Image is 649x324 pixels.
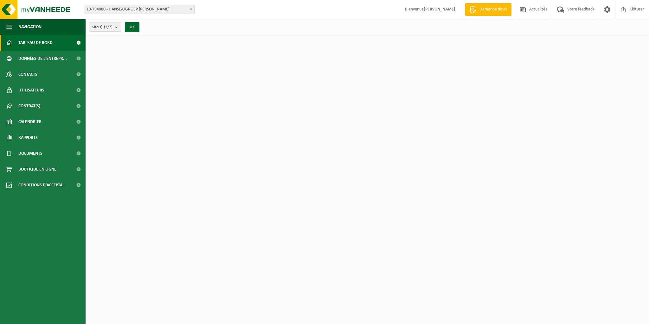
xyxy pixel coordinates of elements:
[89,22,121,32] button: Site(s)(7/7)
[478,6,508,13] span: Demande devis
[465,3,511,16] a: Demande devis
[18,161,56,177] span: Boutique en ligne
[84,5,194,14] span: 10-794080 - HANSEA/GROEP GEORGES-GEENENS-DE VOS
[18,114,42,130] span: Calendrier
[18,177,66,193] span: Conditions d'accepta...
[18,146,42,161] span: Documents
[18,82,44,98] span: Utilisateurs
[18,19,42,35] span: Navigation
[92,22,112,32] span: Site(s)
[125,22,139,32] button: OK
[18,66,37,82] span: Contacts
[18,35,53,51] span: Tableau de bord
[18,98,40,114] span: Contrat(s)
[18,130,38,146] span: Rapports
[424,7,455,12] strong: [PERSON_NAME]
[104,25,112,29] count: (7/7)
[18,51,67,66] span: Données de l'entrepr...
